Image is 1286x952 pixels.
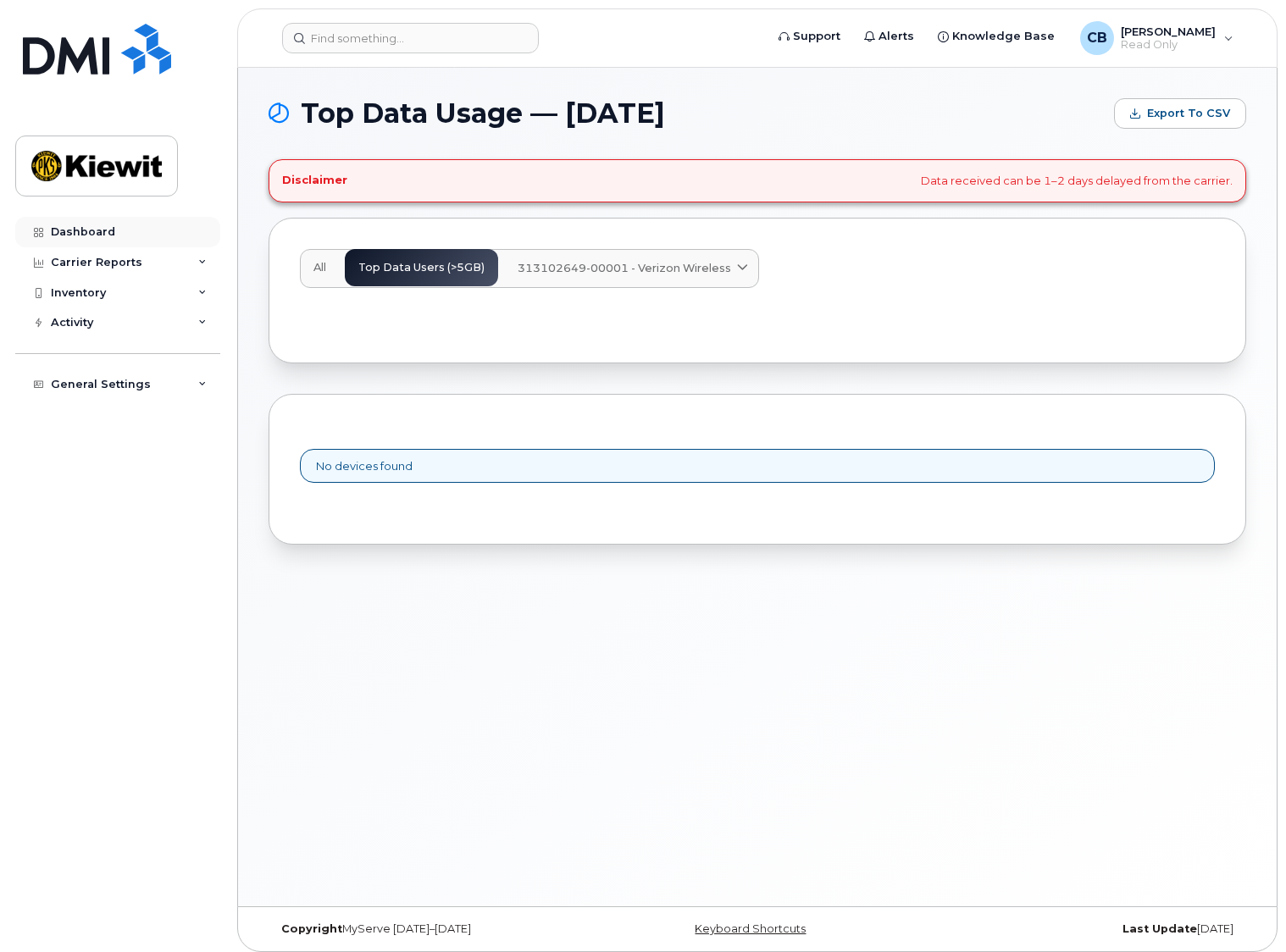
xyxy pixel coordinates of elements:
h4: Disclaimer [282,174,347,187]
div: [DATE] [920,922,1246,936]
iframe: Messenger Launcher [1212,878,1273,939]
span: Export to CSV [1147,106,1230,121]
strong: Copyright [281,922,342,935]
span: Top Data Usage — [DATE] [301,101,665,126]
div: Data received can be 1–2 days delayed from the carrier. [269,159,1246,202]
span: All [313,261,326,274]
div: MyServe [DATE]–[DATE] [269,922,595,936]
strong: Last Update [1122,922,1197,935]
a: Keyboard Shortcuts [695,922,806,935]
div: No devices found [300,449,1215,484]
button: Export to CSV [1114,98,1246,129]
span: 313102649-00001 - Verizon Wireless [518,260,731,276]
a: 313102649-00001 - Verizon Wireless [504,250,758,287]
